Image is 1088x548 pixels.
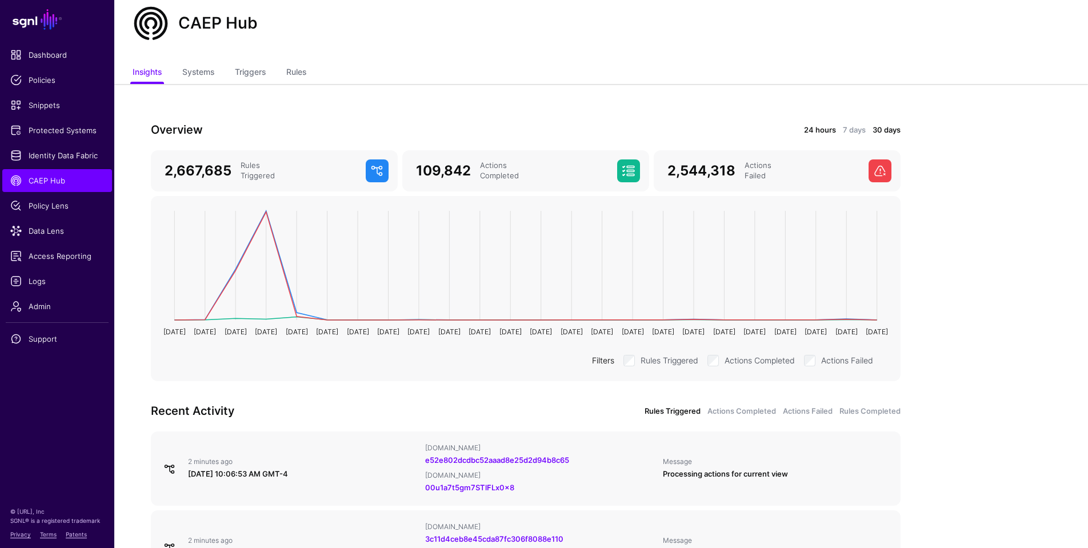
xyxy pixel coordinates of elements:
text: [DATE] [622,327,644,336]
a: 30 days [873,125,901,136]
h3: Recent Activity [151,402,519,420]
a: Rules [286,62,306,84]
span: Data Lens [10,225,104,237]
p: © [URL], Inc [10,507,104,516]
span: CAEP Hub [10,175,104,186]
div: Actions Completed [475,161,613,181]
div: Processing actions for current view [663,469,891,480]
span: Snippets [10,99,104,111]
text: [DATE] [591,327,613,336]
a: Policy Lens [2,194,112,217]
a: Patents [66,531,87,538]
text: [DATE] [713,327,735,336]
a: Rules Completed [839,406,901,417]
a: SGNL [7,7,107,32]
span: Policy Lens [10,200,104,211]
text: [DATE] [225,327,247,336]
text: [DATE] [407,327,430,336]
span: 2,667,685 [165,162,231,179]
span: Dashboard [10,49,104,61]
text: [DATE] [438,327,461,336]
div: Rules Triggered [236,161,361,181]
text: [DATE] [835,327,858,336]
text: [DATE] [652,327,674,336]
text: [DATE] [805,327,827,336]
span: Policies [10,74,104,86]
h3: Overview [151,121,519,139]
text: [DATE] [347,327,369,336]
a: Terms [40,531,57,538]
a: 7 days [843,125,866,136]
p: SGNL® is a registered trademark [10,516,104,525]
a: Access Reporting [2,245,112,267]
div: Message [663,457,891,466]
a: Protected Systems [2,119,112,142]
text: [DATE] [866,327,888,336]
span: 2,544,318 [667,162,735,179]
label: Actions Failed [821,353,873,366]
div: [DATE] 10:06:53 AM GMT-4 [188,469,416,480]
div: Filters [587,354,619,366]
span: 109,842 [416,162,471,179]
a: Snippets [2,94,112,117]
text: [DATE] [774,327,797,336]
span: Access Reporting [10,250,104,262]
div: [DOMAIN_NAME] [425,471,653,480]
a: Data Lens [2,219,112,242]
div: Actions Failed [740,161,864,181]
text: [DATE] [286,327,308,336]
label: Actions Completed [725,353,795,366]
text: [DATE] [530,327,552,336]
text: [DATE] [561,327,583,336]
text: [DATE] [499,327,522,336]
a: 00u1a7t5gm7STlFLx0x8 [425,483,514,492]
a: Privacy [10,531,31,538]
text: [DATE] [682,327,705,336]
a: Admin [2,295,112,318]
a: Logs [2,270,112,293]
div: 2 minutes ago [188,457,416,466]
a: e52e802dcdbc52aaad8e25d2d94b8c65 [425,455,569,465]
div: Message [663,536,891,545]
span: Protected Systems [10,125,104,136]
a: 3c11d4ceb8e45cda87fc306f8088e110 [425,534,563,543]
label: Rules Triggered [641,353,698,366]
div: [DOMAIN_NAME] [425,522,653,531]
a: 24 hours [804,125,836,136]
span: Logs [10,275,104,287]
a: Identity Data Fabric [2,144,112,167]
a: CAEP Hub [2,169,112,192]
div: [DOMAIN_NAME] [425,443,653,453]
text: [DATE] [377,327,399,336]
text: [DATE] [255,327,277,336]
a: Insights [133,62,162,84]
span: Support [10,333,104,345]
text: [DATE] [316,327,338,336]
h2: CAEP Hub [178,14,258,33]
text: [DATE] [743,327,766,336]
a: Actions Failed [783,406,833,417]
a: Rules Triggered [645,406,701,417]
a: Actions Completed [707,406,776,417]
a: Triggers [235,62,266,84]
span: Identity Data Fabric [10,150,104,161]
span: Admin [10,301,104,312]
a: Dashboard [2,43,112,66]
div: 2 minutes ago [188,536,416,545]
a: Systems [182,62,214,84]
text: [DATE] [469,327,491,336]
text: [DATE] [163,327,186,336]
a: Policies [2,69,112,91]
text: [DATE] [194,327,216,336]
